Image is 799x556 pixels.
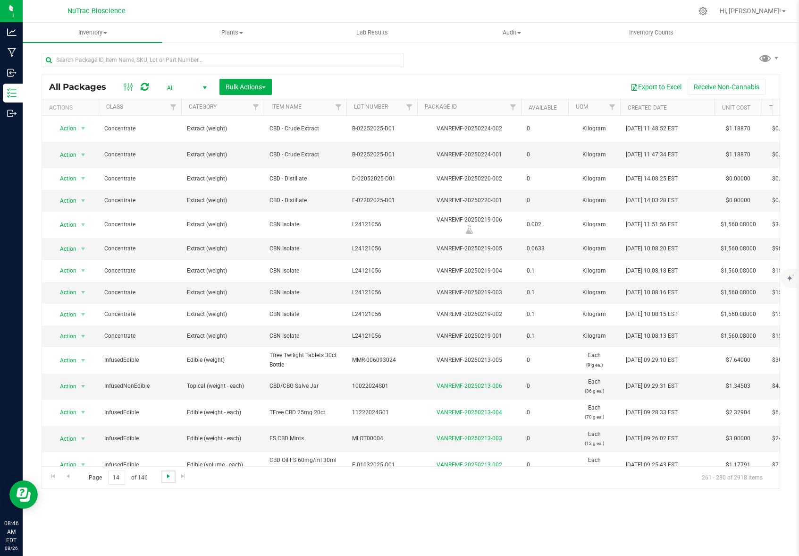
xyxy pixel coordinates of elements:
span: Extract (weight) [187,150,258,159]
span: MLOT00004 [352,434,412,443]
span: [DATE] 09:29:31 EST [626,382,678,391]
span: E-02202025-D01 [352,196,412,205]
span: Each [574,403,614,421]
span: Extract (weight) [187,310,258,319]
a: Go to the first page [46,470,60,483]
span: Concentrate [104,124,176,133]
span: Extract (weight) [187,220,258,229]
span: TFree CBD 25mg 20ct [269,408,341,417]
span: Extract (weight) [187,244,258,253]
span: [DATE] 09:28:33 EST [626,408,678,417]
span: 0 [527,150,563,159]
span: Kilogram [574,174,614,183]
span: [DATE] 10:08:16 EST [626,288,678,297]
span: [DATE] 09:25:43 EST [626,461,678,470]
span: Topical (weight - each) [187,382,258,391]
span: Extract (weight) [187,174,258,183]
span: [DATE] 14:03:28 EST [626,196,678,205]
inline-svg: Outbound [7,109,17,118]
span: Tfree Twilight Tablets 30ct Bottle [269,351,341,369]
div: VANREMF-20250213-005 [416,356,522,365]
span: 261 - 280 of 2918 items [694,470,770,485]
inline-svg: Inventory [7,88,17,98]
span: [DATE] 10:08:13 EST [626,332,678,341]
span: $6.99 [767,406,791,419]
span: 0.1 [527,288,563,297]
div: Actions [49,104,95,111]
span: 0 [527,174,563,183]
span: CBD - Distillate [269,196,341,205]
span: L24121056 [352,288,412,297]
div: VANREMF-20250224-002 [416,124,522,133]
span: MMR-006093024 [352,356,412,365]
div: VANREMF-20250220-002 [416,174,522,183]
span: Each [574,456,614,474]
span: $156.01 [767,308,798,321]
button: Bulk Actions [219,79,272,95]
span: L24121056 [352,266,412,275]
span: Action [51,242,77,256]
span: L24121056 [352,310,412,319]
p: (36 g ea.) [574,386,614,395]
span: CBD - Distillate [269,174,341,183]
span: B-02252025-D01 [352,124,412,133]
span: $7.07 [767,458,791,472]
span: 0 [527,408,563,417]
span: Audit [442,28,581,37]
a: Lot Number [354,103,388,110]
span: 0 [527,461,563,470]
span: CBN Isolate [269,244,341,253]
span: [DATE] 10:08:18 EST [626,266,678,275]
span: InfusedEdible [104,434,176,443]
span: 0.1 [527,266,563,275]
a: Category [189,103,217,110]
span: Action [51,122,77,135]
span: select [77,406,89,419]
span: Action [51,380,77,393]
div: Manage settings [697,7,709,16]
span: 0.0633 [527,244,563,253]
span: Action [51,264,77,277]
p: (12 g ea.) [574,439,614,448]
span: CBN Isolate [269,332,341,341]
td: $1,560.08000 [715,212,762,238]
span: Kilogram [574,310,614,319]
a: Lab Results [302,23,442,43]
a: Audit [442,23,581,43]
span: select [77,432,89,445]
td: $1,560.08000 [715,260,762,282]
span: select [77,264,89,277]
span: select [77,194,89,207]
span: Edible (volume - each) [187,461,258,470]
a: Item Name [271,103,302,110]
span: CBN Isolate [269,310,341,319]
span: CBN Isolate [269,220,341,229]
a: VANREMF-20250213-002 [437,462,502,468]
span: CBD - Crude Extract [269,150,341,159]
inline-svg: Inbound [7,68,17,77]
span: Lab Results [344,28,401,37]
span: [DATE] 10:08:20 EST [626,244,678,253]
span: 0.002 [527,220,563,229]
span: Inventory [23,28,162,37]
a: VANREMF-20250213-003 [437,435,502,442]
span: Edible (weight) [187,356,258,365]
span: D-02052025-D01 [352,174,412,183]
span: Concentrate [104,332,176,341]
span: select [77,380,89,393]
span: Action [51,148,77,162]
span: select [77,458,89,471]
span: Page of 146 [81,470,155,485]
span: $98.75 [767,242,795,256]
span: Each [574,377,614,395]
td: $1.18870 [715,116,762,142]
span: select [77,354,89,367]
span: Action [51,432,77,445]
span: Each [574,430,614,448]
span: Kilogram [574,332,614,341]
a: Unit Cost [722,104,750,111]
span: CBD - Crude Extract [269,124,341,133]
span: CBD Oil FS 60mg/ml 30ml Bottle [269,456,341,474]
span: Action [51,286,77,299]
span: $0.59 [767,122,791,136]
